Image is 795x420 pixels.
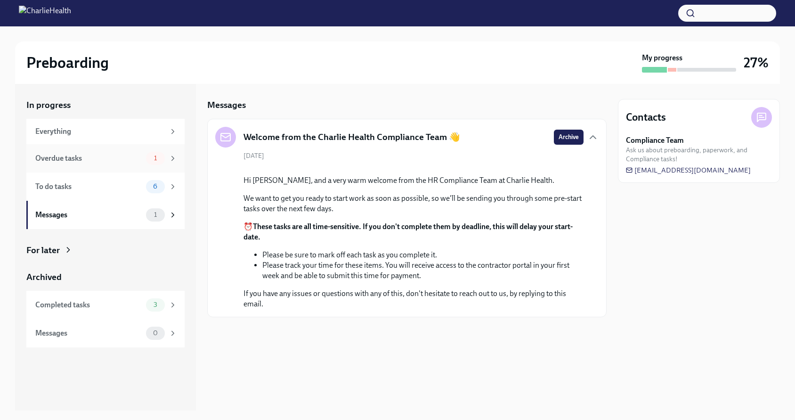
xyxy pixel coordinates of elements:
[148,301,163,308] span: 3
[626,135,684,146] strong: Compliance Team
[262,250,584,260] li: Please be sure to mark off each task as you complete it.
[626,146,772,164] span: Ask us about preboarding, paperwork, and Compliance tasks!
[559,132,579,142] span: Archive
[26,244,185,256] a: For later
[19,6,71,21] img: CharlieHealth
[148,211,162,218] span: 1
[147,183,163,190] span: 6
[26,319,185,347] a: Messages0
[148,155,162,162] span: 1
[26,99,185,111] a: In progress
[554,130,584,145] button: Archive
[35,210,142,220] div: Messages
[35,126,165,137] div: Everything
[35,153,142,164] div: Overdue tasks
[26,144,185,173] a: Overdue tasks1
[147,329,163,337] span: 0
[35,328,142,338] div: Messages
[243,131,460,143] h5: Welcome from the Charlie Health Compliance Team 👋
[35,181,142,192] div: To do tasks
[243,288,584,309] p: If you have any issues or questions with any of this, don't hesitate to reach out to us, by reply...
[744,54,769,71] h3: 27%
[26,201,185,229] a: Messages1
[26,119,185,144] a: Everything
[243,222,584,242] p: ⏰
[626,110,666,124] h4: Contacts
[26,271,185,283] a: Archived
[207,99,246,111] h5: Messages
[642,53,682,63] strong: My progress
[243,222,573,241] strong: These tasks are all time-sensitive. If you don't complete them by deadline, this will delay your ...
[35,300,142,310] div: Completed tasks
[26,244,60,256] div: For later
[26,291,185,319] a: Completed tasks3
[243,175,584,186] p: Hi [PERSON_NAME], and a very warm welcome from the HR Compliance Team at Charlie Health.
[26,53,109,72] h2: Preboarding
[26,173,185,201] a: To do tasks6
[626,165,751,175] a: [EMAIL_ADDRESS][DOMAIN_NAME]
[243,193,584,214] p: We want to get you ready to start work as soon as possible, so we'll be sending you through some ...
[262,260,584,281] li: Please track your time for these items. You will receive access to the contractor portal in your ...
[243,151,264,160] span: [DATE]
